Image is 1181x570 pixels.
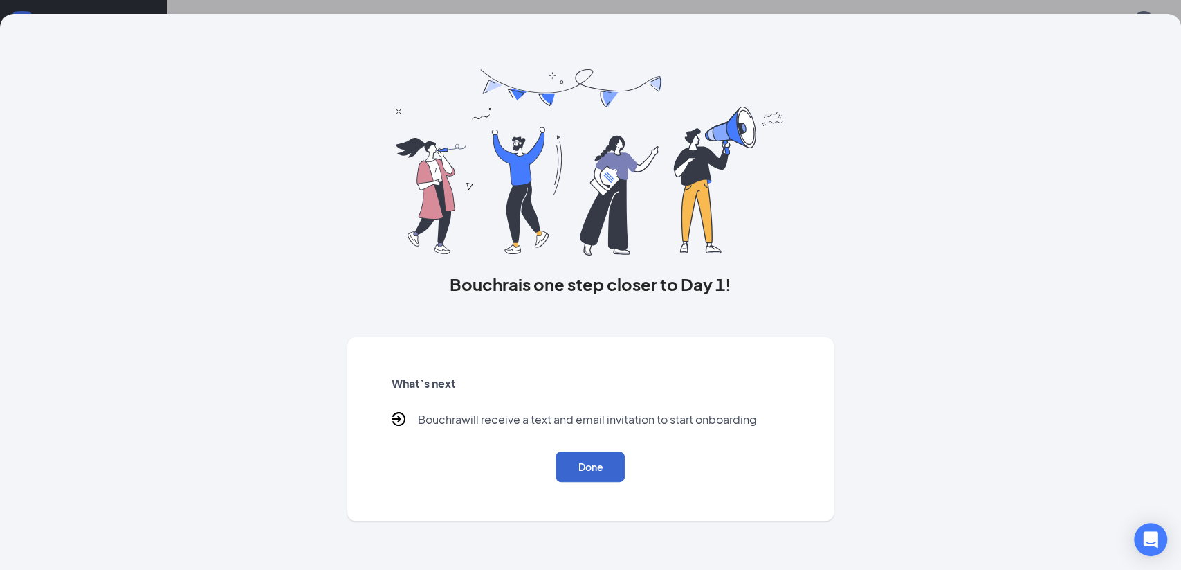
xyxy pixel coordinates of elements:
p: Bouchra will receive a text and email invitation to start onboarding [418,412,757,429]
h5: What’s next [392,376,790,391]
div: Open Intercom Messenger [1134,523,1167,556]
h3: Bouchra is one step closer to Day 1! [347,272,834,296]
button: Done [556,452,625,482]
img: you are all set [396,69,785,256]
